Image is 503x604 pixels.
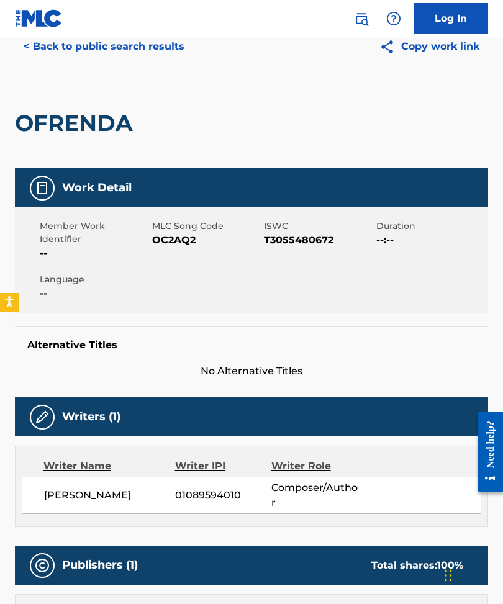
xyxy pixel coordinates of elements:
img: Publishers [35,558,50,573]
span: -- [40,246,149,261]
img: MLC Logo [15,9,63,27]
span: 100 % [437,559,463,571]
span: No Alternative Titles [15,364,488,379]
span: 01089594010 [175,488,271,503]
img: Work Detail [35,181,50,196]
div: Total shares: [371,558,463,573]
h5: Work Detail [62,181,132,195]
h5: Publishers (1) [62,558,138,572]
span: [PERSON_NAME] [44,488,175,503]
div: Writer Name [43,459,175,474]
span: T3055480672 [264,233,373,248]
h5: Writers (1) [62,410,120,424]
button: Copy work link [371,31,488,62]
iframe: Resource Center [468,401,503,503]
span: ISWC [264,220,373,233]
span: Composer/Author [271,480,359,510]
div: Writer Role [271,459,359,474]
img: help [386,11,401,26]
div: Drag [445,557,452,594]
button: < Back to public search results [15,31,193,62]
span: --:-- [376,233,486,248]
a: Log In [414,3,488,34]
img: search [354,11,369,26]
span: -- [40,286,149,301]
img: Writers [35,410,50,425]
span: OC2AQ2 [152,233,261,248]
span: Member Work Identifier [40,220,149,246]
span: Duration [376,220,486,233]
div: Writer IPI [175,459,271,474]
span: Language [40,273,149,286]
span: MLC Song Code [152,220,261,233]
h2: OFRENDA [15,109,139,137]
a: Public Search [349,6,374,31]
iframe: Chat Widget [441,544,503,604]
div: Help [381,6,406,31]
h5: Alternative Titles [27,339,476,351]
img: Copy work link [379,39,401,55]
